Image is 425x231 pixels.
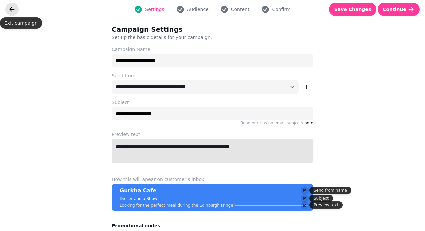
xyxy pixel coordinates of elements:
a: here [304,121,313,125]
label: Preview text [112,131,313,138]
span: Save Changes [334,7,371,12]
label: Subject [112,99,313,106]
span: Settings [145,6,164,13]
label: Campaign Name [112,46,313,53]
div: Preview text [309,201,343,209]
div: Subject [309,195,333,202]
p: Looking for the perfect meal during the Edinburgh Fringe? [120,203,235,208]
p: Gurkha Cafe [120,187,156,195]
button: Save Changes [329,3,377,16]
span: Continue [383,7,406,12]
span: Content [231,6,250,13]
div: Send from name [309,187,351,194]
button: Continue [378,3,420,16]
p: Read our tips on email subjects [112,120,313,126]
span: Audience [187,6,209,13]
legend: Promotional codes [112,222,160,230]
button: go back [5,3,19,16]
p: Dinner and a Show! [120,196,159,201]
label: Send from [112,72,313,79]
h2: Campaign Settings [112,25,239,34]
label: How this will apear on customer's inbox [112,176,313,183]
span: Confirm [272,6,290,13]
p: Set up the basic details for your campaign. [112,34,282,41]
